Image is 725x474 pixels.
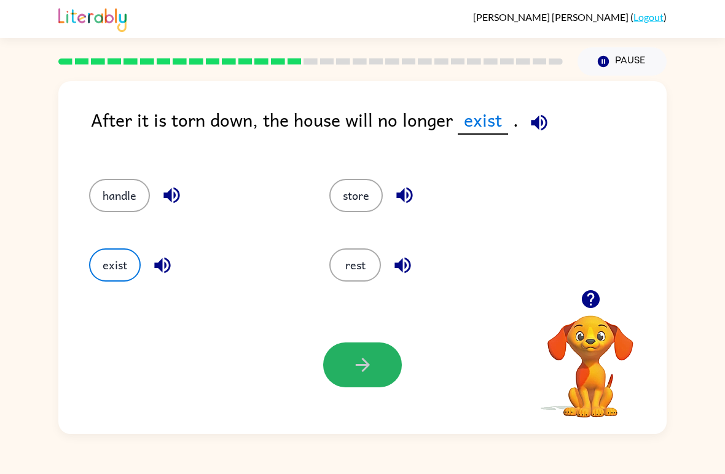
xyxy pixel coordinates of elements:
[578,47,667,76] button: Pause
[91,106,667,154] div: After it is torn down, the house will no longer .
[633,11,664,23] a: Logout
[329,248,381,282] button: rest
[473,11,630,23] span: [PERSON_NAME] [PERSON_NAME]
[89,179,150,212] button: handle
[473,11,667,23] div: ( )
[458,106,508,135] span: exist
[329,179,383,212] button: store
[58,5,127,32] img: Literably
[89,248,141,282] button: exist
[529,296,652,419] video: Your browser must support playing .mp4 files to use Literably. Please try using another browser.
